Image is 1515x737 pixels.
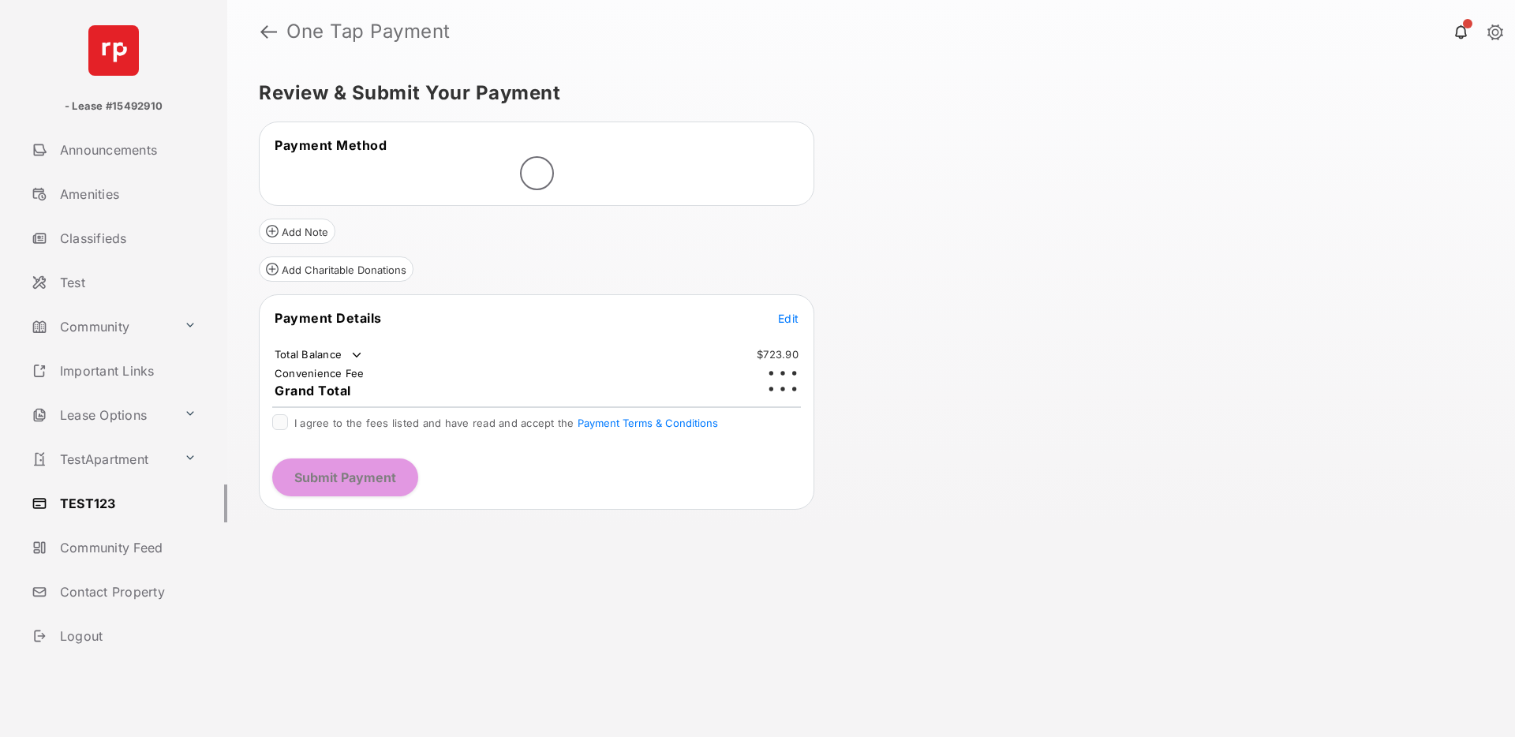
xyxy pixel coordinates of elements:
span: Edit [778,312,799,325]
img: svg+xml;base64,PHN2ZyB4bWxucz0iaHR0cDovL3d3dy53My5vcmcvMjAwMC9zdmciIHdpZHRoPSI2NCIgaGVpZ2h0PSI2NC... [88,25,139,76]
p: - Lease #15492910 [65,99,163,114]
span: Payment Details [275,310,382,326]
span: Payment Method [275,137,387,153]
strong: One Tap Payment [286,22,451,41]
a: Community Feed [25,529,227,567]
a: TestApartment [25,440,178,478]
a: Classifieds [25,219,227,257]
a: Logout [25,617,227,655]
button: Edit [778,310,799,326]
td: Convenience Fee [274,366,365,380]
td: $723.90 [756,347,799,361]
button: Submit Payment [272,458,418,496]
a: Amenities [25,175,227,213]
a: Community [25,308,178,346]
a: Test [25,264,227,301]
span: I agree to the fees listed and have read and accept the [294,417,718,429]
button: Add Charitable Donations [259,256,413,282]
a: Lease Options [25,396,178,434]
td: Total Balance [274,347,365,363]
a: Contact Property [25,573,227,611]
button: I agree to the fees listed and have read and accept the [578,417,718,429]
a: Important Links [25,352,203,390]
a: Announcements [25,131,227,169]
span: Grand Total [275,383,351,398]
button: Add Note [259,219,335,244]
h5: Review & Submit Your Payment [259,84,1471,103]
a: TEST123 [25,484,227,522]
